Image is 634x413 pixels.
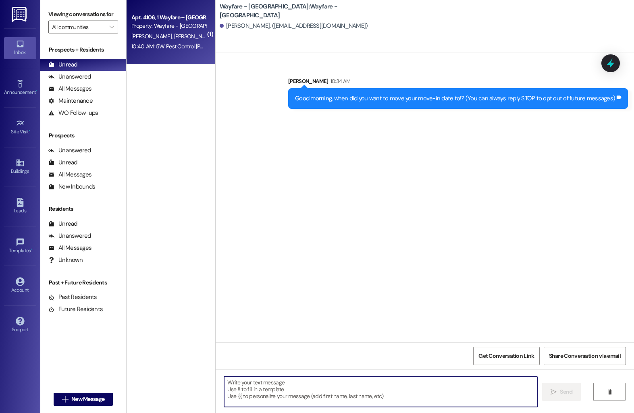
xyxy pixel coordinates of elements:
div: Property: Wayfare - [GEOGRAPHIC_DATA] [131,22,206,30]
button: New Message [54,393,113,406]
div: All Messages [48,170,91,179]
a: Leads [4,195,36,217]
span: • [31,247,32,252]
button: Get Conversation Link [473,347,539,365]
span: New Message [71,395,104,403]
label: Viewing conversations for [48,8,118,21]
div: Unanswered [48,146,91,155]
button: Share Conversation via email [544,347,626,365]
div: 10:34 AM [328,77,351,85]
div: Apt. 4106, 1 Wayfare – [GEOGRAPHIC_DATA] [131,13,206,22]
span: [PERSON_NAME][DEMOGRAPHIC_DATA] [174,33,269,40]
b: Wayfare - [GEOGRAPHIC_DATA]: Wayfare - [GEOGRAPHIC_DATA] [220,2,381,20]
a: Templates • [4,235,36,257]
span: • [29,128,30,133]
div: Past + Future Residents [40,278,126,287]
i:  [62,396,68,403]
div: Unanswered [48,73,91,81]
i:  [109,24,114,30]
span: Send [560,388,572,396]
div: Future Residents [48,305,103,313]
div: Good morning, when did you want to move your move-in date to!? (You can always reply STOP to opt ... [295,94,615,103]
div: Unanswered [48,232,91,240]
div: Prospects [40,131,126,140]
a: Account [4,275,36,297]
div: [PERSON_NAME]. ([EMAIL_ADDRESS][DOMAIN_NAME]) [220,22,368,30]
div: New Inbounds [48,183,95,191]
img: ResiDesk Logo [12,7,28,22]
div: Unread [48,60,77,69]
input: All communities [52,21,105,33]
div: All Messages [48,85,91,93]
div: Unknown [48,256,83,264]
a: Support [4,314,36,336]
span: Get Conversation Link [478,352,534,360]
i:  [607,389,613,395]
div: Unread [48,220,77,228]
div: Prospects + Residents [40,46,126,54]
i:  [551,389,557,395]
div: Past Residents [48,293,97,301]
div: Unread [48,158,77,167]
span: [PERSON_NAME] [131,33,174,40]
a: Site Visit • [4,116,36,138]
div: [PERSON_NAME] [288,77,628,88]
button: Send [542,383,581,401]
span: • [36,88,37,94]
div: WO Follow-ups [48,109,98,117]
div: Residents [40,205,126,213]
div: Maintenance [48,97,93,105]
span: Share Conversation via email [549,352,621,360]
div: 10:40 AM: 5W Pest Control [PHONE_NUMBER] [131,43,240,50]
a: Buildings [4,156,36,178]
a: Inbox [4,37,36,59]
div: All Messages [48,244,91,252]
